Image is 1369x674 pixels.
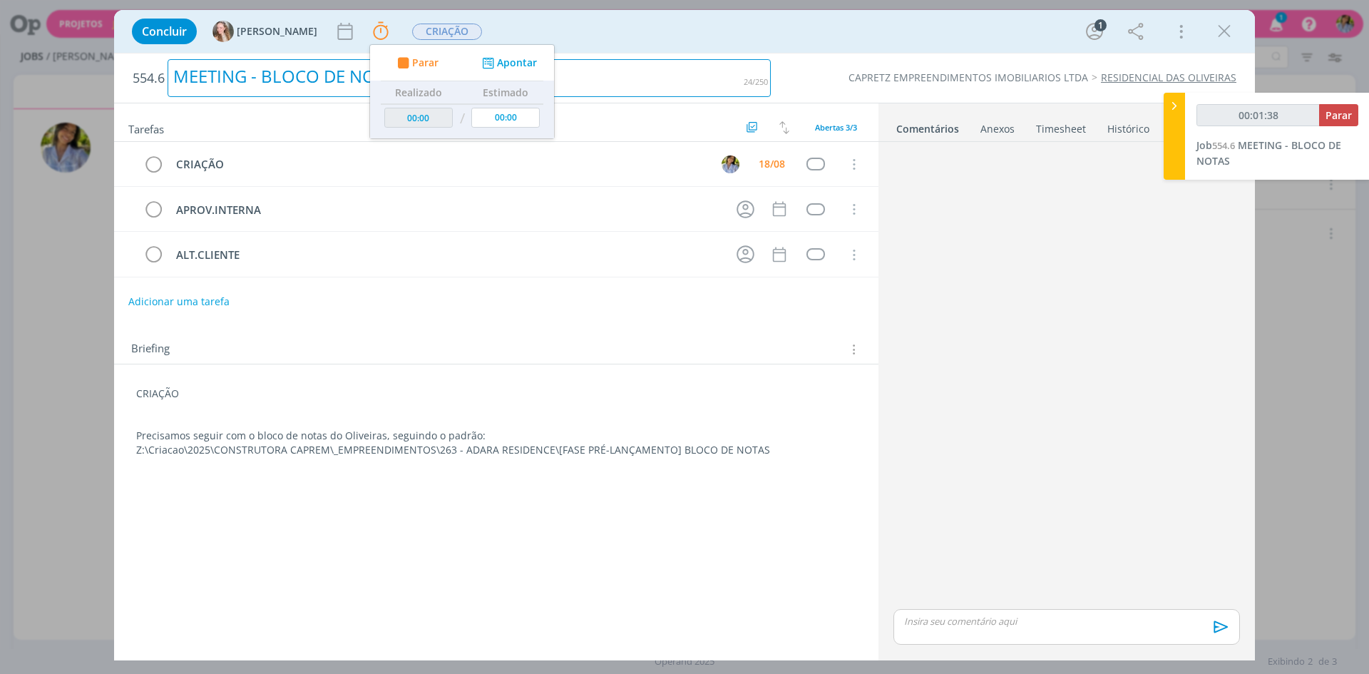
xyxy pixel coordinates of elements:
[1326,108,1352,122] span: Parar
[456,104,468,133] td: /
[1035,116,1087,136] a: Timesheet
[1196,138,1341,168] a: Job554.6MEETING - BLOCO DE NOTAS
[136,387,856,401] p: CRIAÇÃO
[848,71,1088,84] a: CAPRETZ EMPREENDIMENTOS IMOBILIARIOS LTDA
[468,81,543,104] th: Estimado
[170,155,708,173] div: CRIAÇÃO
[136,443,856,457] p: Z:\Criacao\2025\CONSTRUTORA CAPREM\_EMPREENDIMENTOS\263 - ADARA RESIDENCE\[FASE PRÉ-LANÇAMENTO] B...
[142,26,187,37] span: Concluir
[980,122,1015,136] div: Anexos
[170,201,723,219] div: APROV.INTERNA
[1094,19,1107,31] div: 1
[896,116,960,136] a: Comentários
[779,121,789,134] img: arrow-down-up.svg
[132,19,197,44] button: Concluir
[1083,20,1106,43] button: 1
[1101,71,1236,84] a: RESIDENCIAL DAS OLIVEIRAS
[1196,138,1341,168] span: MEETING - BLOCO DE NOTAS
[136,429,856,443] p: Precisamos seguir com o bloco de notas do Oliveiras, seguindo o padrão:
[1212,139,1235,152] span: 554.6
[128,119,164,136] span: Tarefas
[237,26,317,36] span: [PERSON_NAME]
[114,10,1255,660] div: dialog
[131,340,170,359] span: Briefing
[411,23,483,41] button: CRIAÇÃO
[128,289,230,315] button: Adicionar uma tarefa
[170,246,723,264] div: ALT.CLIENTE
[719,153,741,175] button: A
[393,56,439,71] button: Parar
[815,122,857,133] span: Abertas 3/3
[478,56,538,71] button: Apontar
[168,59,771,97] div: MEETING - BLOCO DE NOTAS
[212,21,317,42] button: G[PERSON_NAME]
[1107,116,1150,136] a: Histórico
[133,71,165,86] span: 554.6
[381,81,456,104] th: Realizado
[1319,104,1358,126] button: Parar
[412,24,482,40] span: CRIAÇÃO
[412,58,439,68] span: Parar
[722,155,739,173] img: A
[212,21,234,42] img: G
[759,159,785,169] div: 18/08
